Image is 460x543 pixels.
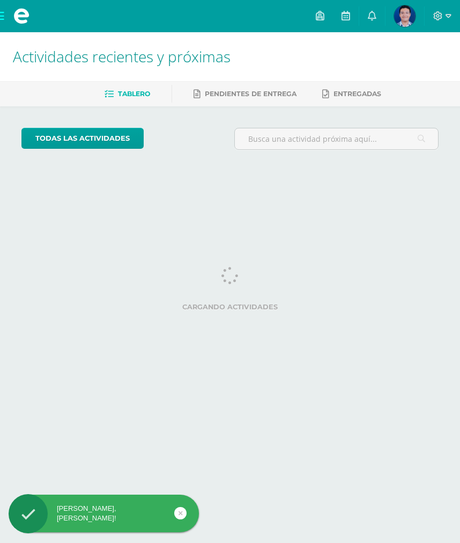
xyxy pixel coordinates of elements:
[9,504,199,523] div: [PERSON_NAME], [PERSON_NAME]!
[105,85,150,103] a: Tablero
[394,5,416,27] img: e19e236b26c8628caae8f065919779ad.png
[21,303,439,311] label: Cargando actividades
[194,85,296,103] a: Pendientes de entrega
[205,90,296,98] span: Pendientes de entrega
[21,128,144,149] a: todas las Actividades
[235,128,438,149] input: Busca una actividad próxima aquí...
[118,90,150,98] span: Tablero
[322,85,381,103] a: Entregadas
[333,90,381,98] span: Entregadas
[13,46,231,67] span: Actividades recientes y próximas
